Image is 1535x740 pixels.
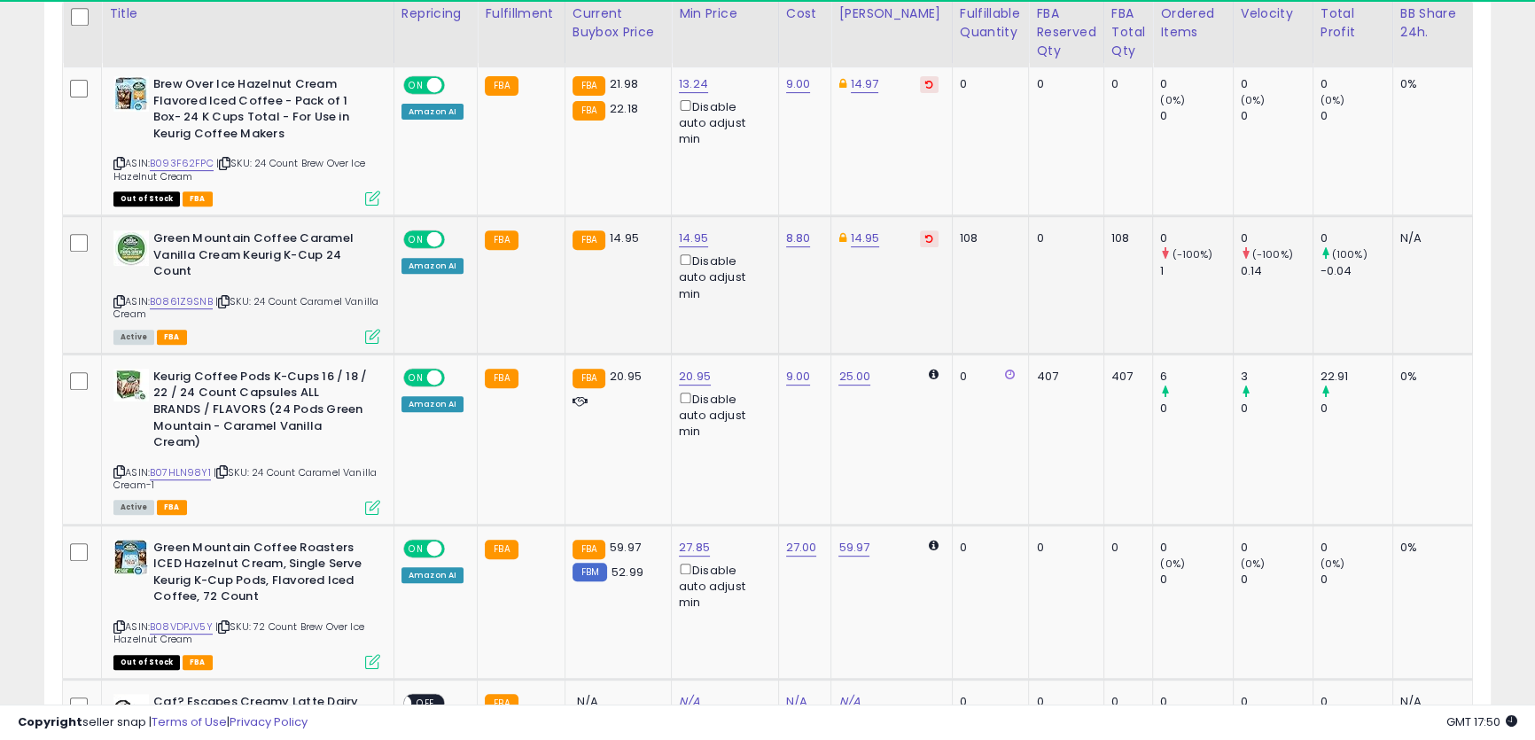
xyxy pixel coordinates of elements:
[573,76,605,96] small: FBA
[1400,76,1459,92] div: 0%
[851,230,880,247] a: 14.95
[113,294,378,321] span: | SKU: 24 Count Caramel Vanilla Cream
[150,619,213,635] a: B08VDPJV5Y
[109,4,386,23] div: Title
[485,230,518,250] small: FBA
[679,389,765,440] div: Disable auto adjust min
[1321,4,1385,42] div: Total Profit
[1400,540,1459,556] div: 0%
[610,230,639,246] span: 14.95
[1160,230,1232,246] div: 0
[786,539,817,557] a: 27.00
[18,714,308,731] div: seller snap | |
[1252,247,1293,261] small: (-100%)
[1241,4,1305,23] div: Velocity
[679,97,765,147] div: Disable auto adjust min
[1241,401,1313,417] div: 0
[1160,76,1232,92] div: 0
[113,156,365,183] span: | SKU: 24 Count Brew Over Ice Hazelnut Cream
[1241,108,1313,124] div: 0
[1160,572,1232,588] div: 0
[786,230,811,247] a: 8.80
[1321,230,1392,246] div: 0
[960,76,1016,92] div: 0
[1036,230,1089,246] div: 0
[1446,713,1517,730] span: 2025-09-8 17:50 GMT
[838,4,944,23] div: [PERSON_NAME]
[1332,247,1367,261] small: (100%)
[1241,263,1313,279] div: 0.14
[113,230,149,266] img: 410NDiobUZL._SL40_.jpg
[1160,557,1185,571] small: (0%)
[157,500,187,515] span: FBA
[405,370,427,385] span: ON
[1321,76,1392,92] div: 0
[1321,108,1392,124] div: 0
[1160,401,1232,417] div: 0
[442,370,471,385] span: OFF
[401,4,470,23] div: Repricing
[679,368,711,386] a: 20.95
[1036,4,1095,60] div: FBA Reserved Qty
[786,75,811,93] a: 9.00
[679,560,765,611] div: Disable auto adjust min
[610,368,642,385] span: 20.95
[1036,369,1089,385] div: 407
[18,713,82,730] strong: Copyright
[113,76,380,204] div: ASIN:
[1036,76,1089,92] div: 0
[960,540,1016,556] div: 0
[113,465,377,492] span: | SKU: 24 Count Caramel Vanilla Cream-1
[786,4,824,23] div: Cost
[1160,540,1232,556] div: 0
[838,539,869,557] a: 59.97
[679,539,710,557] a: 27.85
[183,655,213,670] span: FBA
[1241,93,1266,107] small: (0%)
[610,539,641,556] span: 59.97
[1111,76,1139,92] div: 0
[838,368,870,386] a: 25.00
[113,369,380,513] div: ASIN:
[610,100,638,117] span: 22.18
[485,4,557,23] div: Fulfillment
[113,655,180,670] span: All listings that are currently out of stock and unavailable for purchase on Amazon
[1160,93,1185,107] small: (0%)
[150,465,211,480] a: B07HLN98Y1
[1160,263,1232,279] div: 1
[610,75,638,92] span: 21.98
[113,76,149,112] img: 51PklOfjBVS._SL40_.jpg
[1111,230,1139,246] div: 108
[1321,572,1392,588] div: 0
[1241,540,1313,556] div: 0
[1036,540,1089,556] div: 0
[679,251,765,301] div: Disable auto adjust min
[1241,369,1313,385] div: 3
[153,540,369,610] b: Green Mountain Coffee Roasters ICED Hazelnut Cream, Single Serve Keurig K-Cup Pods, Flavored Iced...
[442,232,471,247] span: OFF
[152,713,227,730] a: Terms of Use
[442,541,471,556] span: OFF
[183,191,213,206] span: FBA
[573,540,605,559] small: FBA
[401,567,464,583] div: Amazon AI
[679,75,708,93] a: 13.24
[1241,557,1266,571] small: (0%)
[1160,369,1232,385] div: 6
[573,563,607,581] small: FBM
[573,4,664,42] div: Current Buybox Price
[485,540,518,559] small: FBA
[113,540,149,575] img: 51QW6v+AQ+L._SL40_.jpg
[157,330,187,345] span: FBA
[1321,369,1392,385] div: 22.91
[150,156,214,171] a: B093F62FPC
[1111,4,1145,60] div: FBA Total Qty
[960,369,1016,385] div: 0
[1172,247,1212,261] small: (-100%)
[153,230,369,284] b: Green Mountain Coffee Caramel Vanilla Cream Keurig K-Cup 24 Count
[113,540,380,667] div: ASIN:
[1321,93,1345,107] small: (0%)
[401,104,464,120] div: Amazon AI
[1321,401,1392,417] div: 0
[1400,369,1459,385] div: 0%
